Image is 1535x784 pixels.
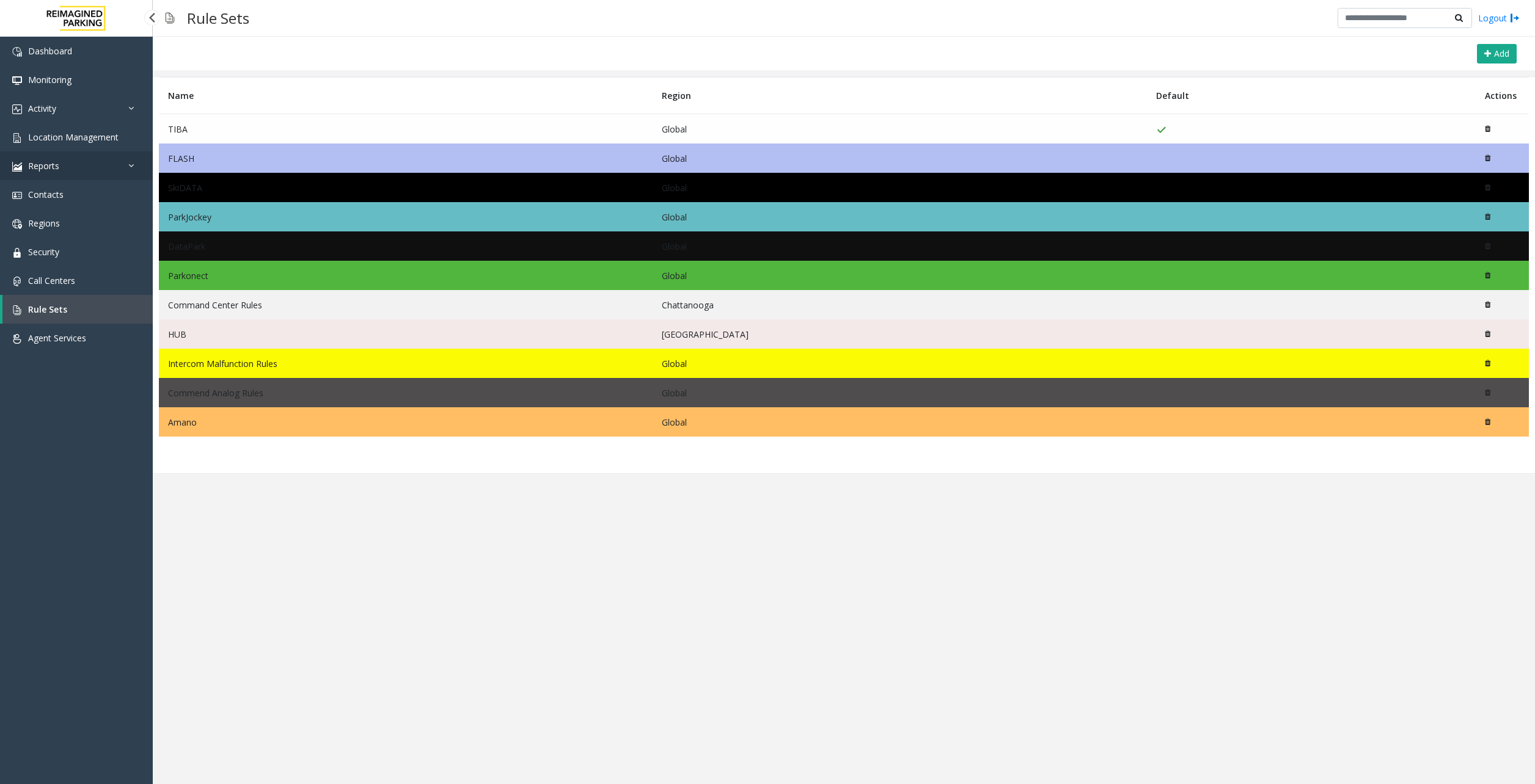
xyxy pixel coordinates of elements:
[653,143,1146,173] td: Global
[181,3,255,33] h3: Rule Sets
[653,290,1146,319] td: Chattanooga
[653,349,1146,378] td: Global
[12,76,22,85] img: 'icon'
[12,277,22,286] img: 'icon'
[12,104,22,114] img: 'icon'
[653,114,1146,144] td: Global
[28,103,56,114] span: Activity
[653,261,1146,290] td: Global
[653,407,1146,437] td: Global
[653,78,1146,114] th: Region
[653,202,1146,231] td: Global
[28,303,67,315] span: Rule Sets
[12,133,22,143] img: 'icon'
[28,246,59,258] span: Security
[159,114,653,144] td: TIBA
[28,332,86,344] span: Agent Services
[12,305,22,315] img: 'icon'
[159,319,653,349] td: HUB
[2,295,153,324] a: Rule Sets
[12,248,22,258] img: 'icon'
[159,202,653,231] td: ParkJockey
[159,407,653,437] td: Amano
[653,378,1146,407] td: Global
[653,173,1146,202] td: Global
[653,231,1146,261] td: Global
[28,160,59,172] span: Reports
[159,231,653,261] td: DataPark
[1510,12,1520,24] img: logout
[159,378,653,407] td: Commend Analog Rules
[165,3,175,33] img: pageIcon
[12,47,22,57] img: 'icon'
[159,143,653,173] td: FLASH
[159,261,653,290] td: Parkonect
[1156,125,1167,135] img: check_green.svg
[28,189,64,200] span: Contacts
[1477,44,1517,64] button: Add
[159,290,653,319] td: Command Center Rules
[159,78,653,114] th: Name
[1147,78,1476,114] th: Default
[28,74,71,85] span: Monitoring
[28,275,75,286] span: Call Centers
[159,349,653,378] td: Intercom Malfunction Rules
[28,131,119,143] span: Location Management
[28,45,72,57] span: Dashboard
[12,162,22,172] img: 'icon'
[653,319,1146,349] td: [GEOGRAPHIC_DATA]
[1494,48,1509,59] span: Add
[28,217,60,229] span: Regions
[12,191,22,200] img: 'icon'
[1478,12,1520,24] a: Logout
[1476,78,1529,114] th: Actions
[12,219,22,229] img: 'icon'
[159,173,653,202] td: SkiDATA
[12,334,22,344] img: 'icon'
